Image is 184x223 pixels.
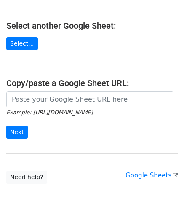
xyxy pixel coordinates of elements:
[6,37,38,50] a: Select...
[6,91,173,107] input: Paste your Google Sheet URL here
[142,183,184,223] iframe: Chat Widget
[6,126,28,139] input: Next
[6,78,178,88] h4: Copy/paste a Google Sheet URL:
[6,21,178,31] h4: Select another Google Sheet:
[6,109,93,116] small: Example: [URL][DOMAIN_NAME]
[6,171,47,184] a: Need help?
[125,172,178,179] a: Google Sheets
